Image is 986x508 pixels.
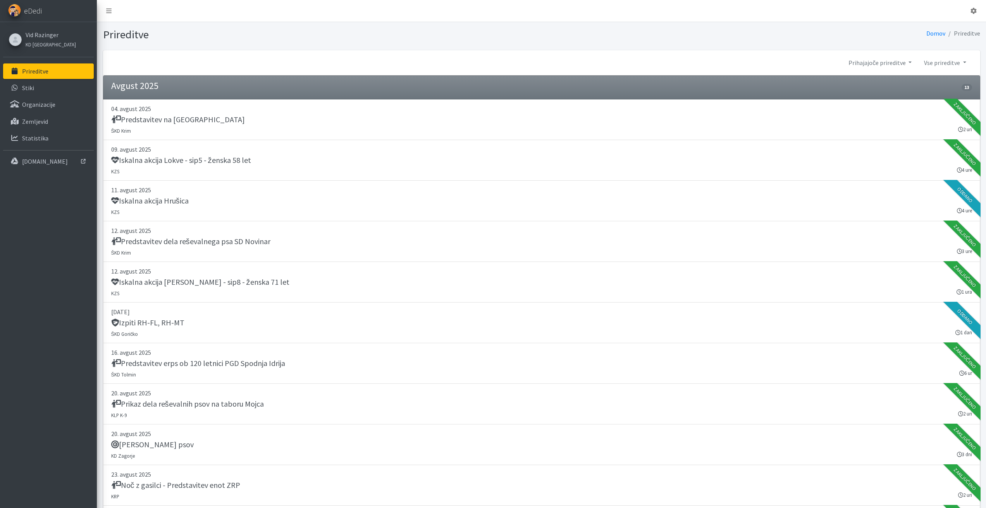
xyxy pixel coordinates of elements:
[26,30,76,39] a: Vid Razinger
[111,80,158,92] h4: Avgust 2025
[103,343,980,384] a: 16. avgust 2025 Predstavitev erps ob 120 letnici PGD Spodnja Idrija ŠKD Tolmin 6 ur Zaključeno
[111,493,119,499] small: KRP
[918,55,972,70] a: Vse prireditve
[945,28,980,39] li: Prireditve
[111,156,251,165] h5: Iskalna akcija Lokve - sip5 - ženska 58 let
[111,226,972,235] p: 12. avgust 2025
[111,429,972,438] p: 20. avgust 2025
[111,290,119,296] small: KZS
[3,63,94,79] a: Prireditve
[103,303,980,343] a: [DATE] Izpiti RH-FL, RH-MT ŠKD Goričko 1 dan Oddano
[3,130,94,146] a: Statistika
[111,185,972,195] p: 11. avgust 2025
[111,399,264,409] h5: Prikaz dela reševalnih psov na taboru Mojca
[3,154,94,169] a: [DOMAIN_NAME]
[111,267,972,276] p: 12. avgust 2025
[103,384,980,424] a: 20. avgust 2025 Prikaz dela reševalnih psov na taboru Mojca KLP K-9 2 uri Zaključeno
[103,140,980,181] a: 09. avgust 2025 Iskalna akcija Lokve - sip5 - ženska 58 let KZS 4 ure Zaključeno
[22,118,48,125] p: Zemljevid
[22,101,55,108] p: Organizacije
[111,348,972,357] p: 16. avgust 2025
[8,4,21,17] img: eDedi
[111,104,972,113] p: 04. avgust 2025
[103,28,539,41] h1: Prireditve
[24,5,42,17] span: eDedi
[22,157,68,165] p: [DOMAIN_NAME]
[3,114,94,129] a: Zemljevid
[103,181,980,221] a: 11. avgust 2025 Iskalna akcija Hrušica KZS 4 ure Oddano
[111,145,972,154] p: 09. avgust 2025
[111,237,270,246] h5: Predstavitev dela reševalnega psa SD Novinar
[111,209,119,215] small: KZS
[111,359,285,368] h5: Predstavitev erps ob 120 letnici PGD Spodnja Idrija
[3,97,94,112] a: Organizacije
[111,168,119,174] small: KZS
[842,55,918,70] a: Prihajajoče prireditve
[111,307,972,316] p: [DATE]
[22,84,34,92] p: Stiki
[111,318,184,327] h5: Izpiti RH-FL, RH-MT
[111,277,289,287] h5: Iskalna akcija [PERSON_NAME] - sip8 - ženska 71 let
[111,196,189,205] h5: Iskalna akcija Hrušica
[22,134,48,142] p: Statistika
[111,115,245,124] h5: Predstavitev na [GEOGRAPHIC_DATA]
[103,424,980,465] a: 20. avgust 2025 [PERSON_NAME] psov KD Zagorje 3 dni Zaključeno
[111,440,194,449] h5: [PERSON_NAME] psov
[103,221,980,262] a: 12. avgust 2025 Predstavitev dela reševalnega psa SD Novinar ŠKD Krim 3 ure Zaključeno
[22,67,48,75] p: Prireditve
[103,262,980,303] a: 12. avgust 2025 Iskalna akcija [PERSON_NAME] - sip8 - ženska 71 let KZS 1 ura Zaključeno
[111,388,972,398] p: 20. avgust 2025
[111,470,972,479] p: 23. avgust 2025
[111,371,136,378] small: ŠKD Tolmin
[111,250,131,256] small: ŠKD Krim
[103,99,980,140] a: 04. avgust 2025 Predstavitev na [GEOGRAPHIC_DATA] ŠKD Krim 2 uri Zaključeno
[3,80,94,96] a: Stiki
[111,453,135,459] small: KD Zagorje
[26,39,76,49] a: KD [GEOGRAPHIC_DATA]
[111,412,127,418] small: KLP K-9
[111,128,131,134] small: ŠKD Krim
[962,84,972,91] span: 13
[926,29,945,37] a: Domov
[103,465,980,506] a: 23. avgust 2025 Noč z gasilci - Predstavitev enot ZRP KRP 2 uri Zaključeno
[26,41,76,48] small: KD [GEOGRAPHIC_DATA]
[111,331,138,337] small: ŠKD Goričko
[111,481,240,490] h5: Noč z gasilci - Predstavitev enot ZRP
